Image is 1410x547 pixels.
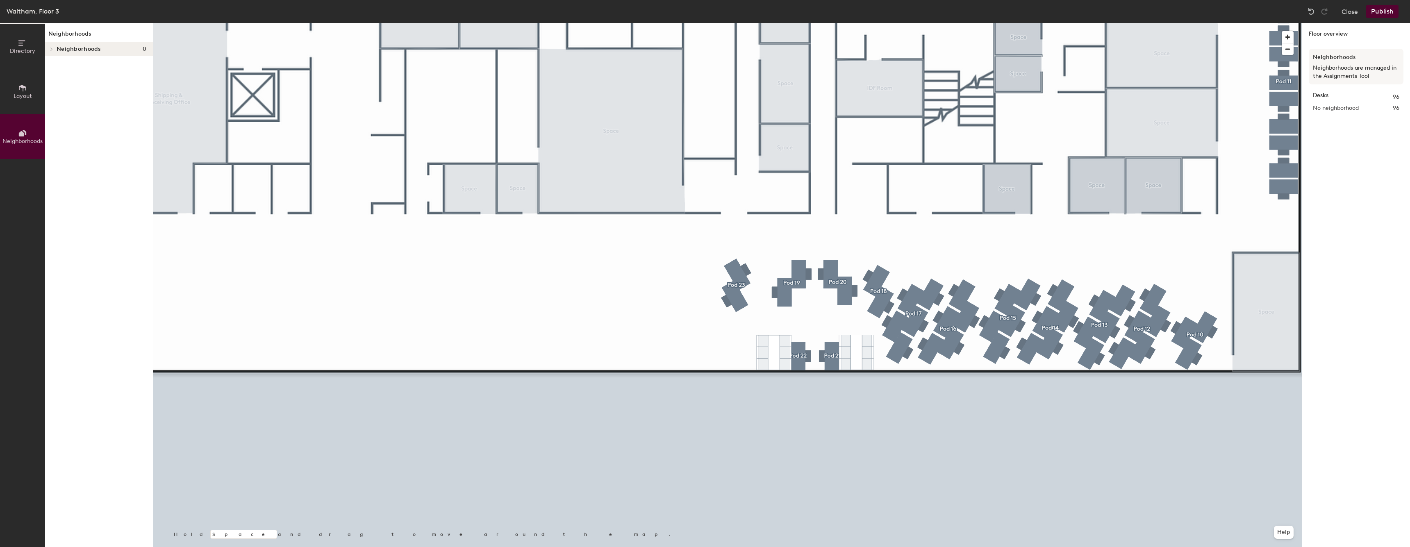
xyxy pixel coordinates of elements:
[1342,5,1358,18] button: Close
[1274,526,1294,539] button: Help
[1313,93,1328,102] strong: Desks
[45,30,153,42] h1: Neighborhoods
[1313,53,1399,62] h3: Neighborhoods
[1313,64,1399,80] p: Neighborhoods are managed in the Assignments Tool
[14,93,32,100] span: Layout
[1302,23,1410,42] h1: Floor overview
[10,48,35,54] span: Directory
[7,6,59,16] div: Waltham, Floor 3
[1307,7,1315,16] img: Undo
[57,46,101,52] span: Neighborhoods
[143,46,146,52] span: 0
[1313,104,1359,113] span: No neighborhood
[1320,7,1328,16] img: Redo
[1393,93,1399,102] span: 96
[1366,5,1399,18] button: Publish
[1393,104,1399,113] span: 96
[2,138,43,145] span: Neighborhoods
